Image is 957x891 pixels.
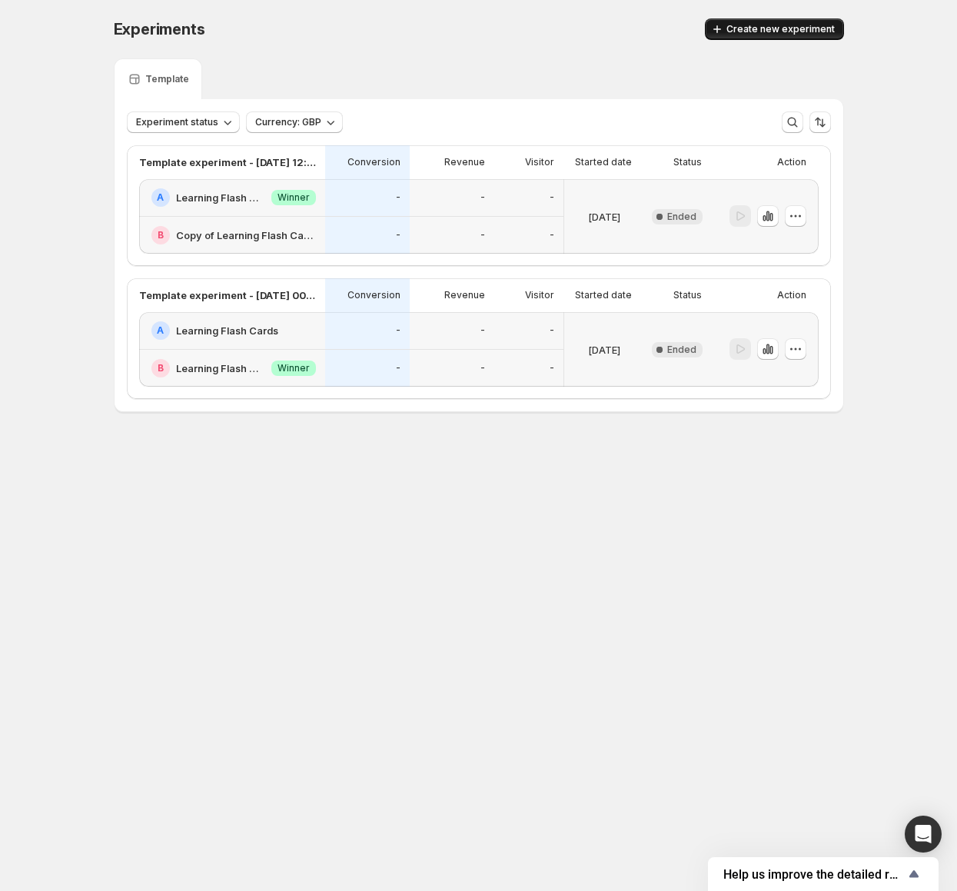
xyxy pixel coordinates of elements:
p: Action [777,289,806,301]
p: Template experiment - [DATE] 00:48:30 [139,288,316,303]
span: Currency: GBP [255,116,321,128]
p: - [396,229,400,241]
p: Visitor [525,156,554,168]
h2: A [157,324,164,337]
h2: Learning Flash Cards - B [176,361,265,376]
div: Open Intercom Messenger [905,816,942,853]
p: - [396,191,400,204]
span: Create new experiment [726,23,835,35]
h2: Learning Flash Cards [176,323,278,338]
p: - [550,229,554,241]
p: Template experiment - [DATE] 12:05:52 [139,155,316,170]
p: Status [673,156,702,168]
span: Winner [277,191,310,204]
span: Experiment status [136,116,218,128]
span: Ended [667,344,696,356]
p: - [550,191,554,204]
p: - [480,191,485,204]
p: Revenue [444,289,485,301]
button: Sort the results [809,111,831,133]
p: Action [777,156,806,168]
p: Started date [575,156,632,168]
p: Conversion [347,289,400,301]
h2: B [158,229,164,241]
p: [DATE] [588,342,620,357]
p: Conversion [347,156,400,168]
span: Ended [667,211,696,223]
p: - [550,362,554,374]
p: [DATE] [588,209,620,224]
p: - [480,324,485,337]
p: Template [145,73,189,85]
p: Status [673,289,702,301]
p: - [480,362,485,374]
p: - [550,324,554,337]
button: Create new experiment [705,18,844,40]
p: Visitor [525,289,554,301]
h2: A [157,191,164,204]
p: - [480,229,485,241]
h2: Copy of Learning Flash Cards [176,228,316,243]
span: Winner [277,362,310,374]
p: Revenue [444,156,485,168]
button: Experiment status [127,111,240,133]
p: - [396,362,400,374]
p: - [396,324,400,337]
p: Started date [575,289,632,301]
span: Help us improve the detailed report for A/B campaigns [723,867,905,882]
h2: Learning Flash Cards [176,190,265,205]
span: Experiments [114,20,205,38]
button: Show survey - Help us improve the detailed report for A/B campaigns [723,865,923,883]
h2: B [158,362,164,374]
button: Currency: GBP [246,111,343,133]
